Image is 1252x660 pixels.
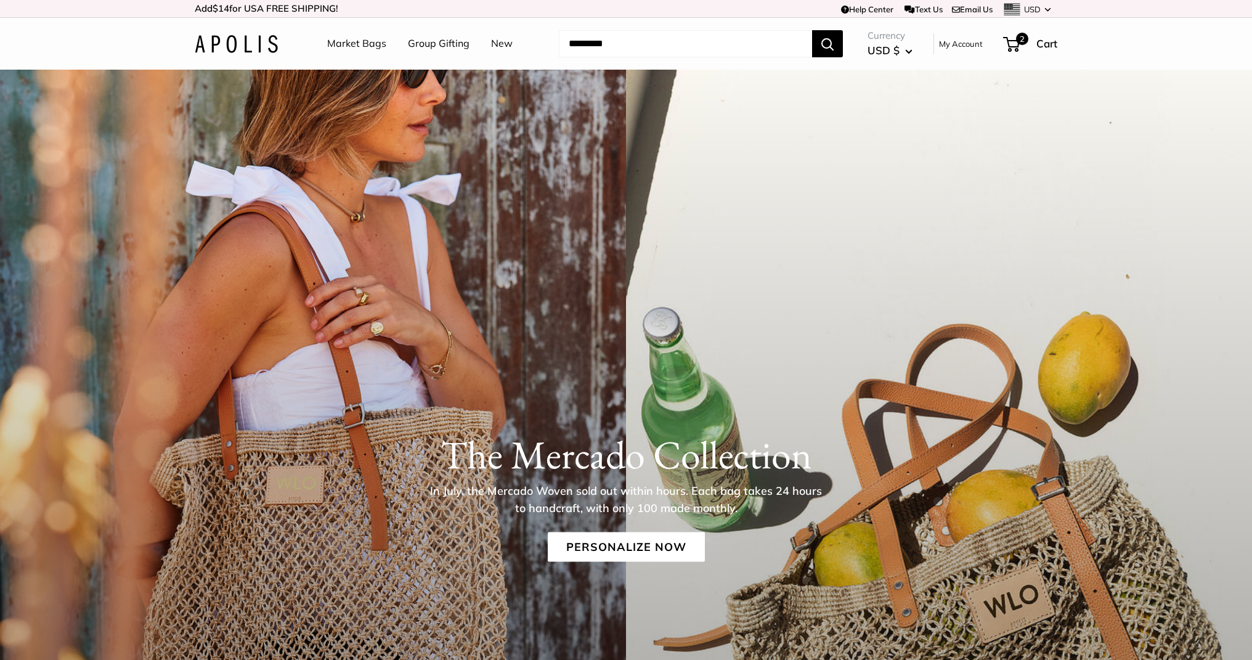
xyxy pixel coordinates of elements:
[812,30,843,57] button: Search
[904,4,942,14] a: Text Us
[327,35,386,53] a: Market Bags
[868,27,913,44] span: Currency
[426,483,826,517] p: In July, the Mercado Woven sold out within hours. Each bag takes 24 hours to handcraft, with only...
[1036,37,1057,50] span: Cart
[1016,33,1028,45] span: 2
[10,613,132,650] iframe: Sign Up via Text for Offers
[868,41,913,60] button: USD $
[195,35,278,53] img: Apolis
[939,36,983,51] a: My Account
[213,2,229,14] span: $14
[548,532,705,562] a: Personalize Now
[1024,4,1041,14] span: USD
[491,35,513,53] a: New
[559,30,812,57] input: Search...
[868,44,900,57] span: USD $
[408,35,469,53] a: Group Gifting
[195,431,1057,478] h1: The Mercado Collection
[1004,34,1057,54] a: 2 Cart
[841,4,893,14] a: Help Center
[952,4,993,14] a: Email Us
